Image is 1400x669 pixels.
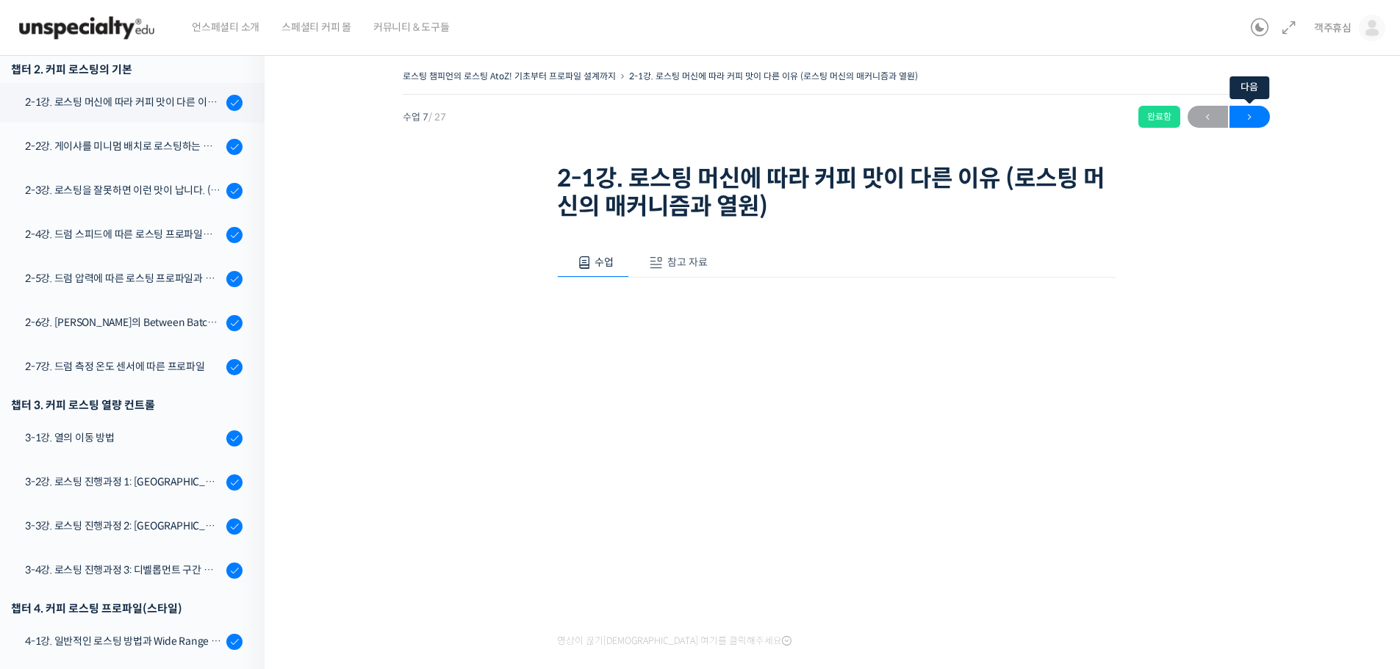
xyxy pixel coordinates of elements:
[428,111,446,123] span: / 27
[134,488,152,500] span: 대화
[46,488,55,499] span: 홈
[557,164,1116,221] h1: 2-1강. 로스팅 머신에 따라 커피 맛이 다른 이유 (로스팅 머신의 매커니즘과 열원)
[25,270,222,286] div: 2-5강. 드럼 압력에 따른 로스팅 프로파일과 센서리
[25,94,222,110] div: 2-1강. 로스팅 머신에 따라 커피 맛이 다른 이유 (로스팅 머신의 매커니즘과 열원)
[557,635,791,647] span: 영상이 끊기[DEMOGRAPHIC_DATA] 여기를 클릭해주세요
[25,474,222,490] div: 3-2강. 로스팅 진행과정 1: [GEOGRAPHIC_DATA] 구간 열량 컨트롤
[25,226,222,242] div: 2-4강. 드럼 스피드에 따른 로스팅 프로파일과 센서리
[25,430,222,446] div: 3-1강. 열의 이동 방법
[25,358,222,375] div: 2-7강. 드럼 측정 온도 센서에 따른 프로파일
[403,70,616,82] a: 로스팅 챔피언의 로스팅 AtoZ! 기초부터 프로파일 설계까지
[11,59,243,79] div: 챕터 2. 커피 로스팅의 기본
[25,562,222,578] div: 3-4강. 로스팅 진행과정 3: 디벨롭먼트 구간 열량 컨트롤
[1188,107,1228,127] span: ←
[629,70,918,82] a: 2-1강. 로스팅 머신에 따라 커피 맛이 다른 이유 (로스팅 머신의 매커니즘과 열원)
[25,633,222,649] div: 4-1강. 일반적인 로스팅 방법과 Wide Range Roasting
[25,138,222,154] div: 2-2강. 게이샤를 미니멈 배치로 로스팅하는 이유 (로스터기 용량과 배치 사이즈)
[667,256,708,269] span: 참고 자료
[4,466,97,502] a: 홈
[227,488,245,499] span: 설정
[403,112,446,122] span: 수업 7
[1138,106,1180,128] div: 완료함
[97,466,190,502] a: 대화
[25,518,222,534] div: 3-3강. 로스팅 진행과정 2: [GEOGRAPHIC_DATA], [GEOGRAPHIC_DATA] 구간 열량 컨트롤
[1314,21,1351,35] span: 객주휴심
[25,182,222,198] div: 2-3강. 로스팅을 잘못하면 이런 맛이 납니다. (로스팅 디팩트의 이해)
[1230,107,1270,127] span: →
[1188,106,1228,128] a: ←이전
[1230,106,1270,128] a: 다음→
[11,599,243,618] div: 챕터 4. 커피 로스팅 프로파일(스타일)
[11,395,243,415] div: 챕터 3. 커피 로스팅 열량 컨트롤
[190,466,282,502] a: 설정
[595,256,614,269] span: 수업
[25,314,222,330] div: 2-6강. [PERSON_NAME]의 Between Batch Protocol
